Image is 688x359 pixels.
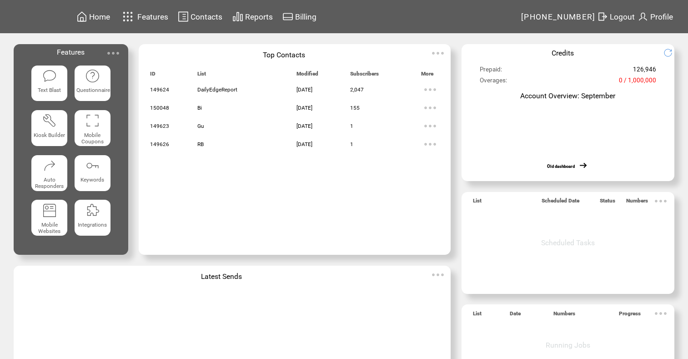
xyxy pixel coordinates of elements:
[296,105,312,111] span: [DATE]
[197,71,206,81] span: List
[421,71,433,81] span: More
[350,71,379,81] span: Subscribers
[150,123,169,129] span: 149623
[76,11,87,22] img: home.svg
[282,11,293,22] img: creidtcard.svg
[80,177,104,183] span: Keywords
[421,117,439,135] img: ellypsis.svg
[350,123,353,129] span: 1
[596,10,636,24] a: Logout
[42,69,57,83] img: text-blast.svg
[626,197,648,208] span: Numbers
[541,238,595,247] span: Scheduled Tasks
[650,12,673,21] span: Profile
[31,200,67,238] a: Mobile Websites
[429,44,447,62] img: ellypsis.svg
[295,12,316,21] span: Billing
[34,132,65,138] span: Kiosk Builder
[553,310,575,321] span: Numbers
[75,155,110,193] a: Keywords
[137,12,168,21] span: Features
[150,71,156,81] span: ID
[120,9,136,24] img: features.svg
[201,272,242,281] span: Latest Sends
[546,341,590,349] span: Running Jobs
[281,10,318,24] a: Billing
[197,141,204,147] span: RB
[85,203,100,217] img: integrations.svg
[231,10,274,24] a: Reports
[35,177,64,189] span: Auto Responders
[197,86,237,93] span: DailyEdgeReport
[263,51,305,59] span: Top Contacts
[31,155,67,193] a: Auto Responders
[42,158,57,173] img: auto-responders.svg
[429,266,447,284] img: ellypsis.svg
[232,11,243,22] img: chart.svg
[197,105,202,111] span: Bi
[652,304,670,323] img: ellypsis.svg
[31,66,67,103] a: Text Blast
[296,141,312,147] span: [DATE]
[75,10,111,24] a: Home
[176,10,224,24] a: Contacts
[296,123,312,129] span: [DATE]
[638,11,648,22] img: profile.svg
[619,310,641,321] span: Progress
[542,197,579,208] span: Scheduled Date
[350,86,364,93] span: 2,047
[75,110,110,148] a: Mobile Coupons
[78,222,107,228] span: Integrations
[473,197,482,208] span: List
[119,8,170,25] a: Features
[600,197,615,208] span: Status
[81,132,104,145] span: Mobile Coupons
[85,69,100,83] img: questionnaire.svg
[57,48,85,56] span: Features
[521,12,596,21] span: [PHONE_NUMBER]
[42,113,57,128] img: tool%201.svg
[636,10,674,24] a: Profile
[421,135,439,153] img: ellypsis.svg
[104,44,122,62] img: ellypsis.svg
[421,99,439,117] img: ellypsis.svg
[633,66,656,77] span: 126,946
[296,86,312,93] span: [DATE]
[245,12,273,21] span: Reports
[480,66,502,77] span: Prepaid:
[552,49,574,57] span: Credits
[42,203,57,217] img: mobile-websites.svg
[619,77,656,88] span: 0 / 1,000,000
[520,91,615,100] span: Account Overview: September
[421,81,439,99] img: ellypsis.svg
[38,222,60,234] span: Mobile Websites
[150,105,169,111] span: 150048
[75,66,110,103] a: Questionnaire
[610,12,635,21] span: Logout
[350,141,353,147] span: 1
[38,87,61,93] span: Text Blast
[76,87,110,93] span: Questionnaire
[85,113,100,128] img: coupons.svg
[89,12,110,21] span: Home
[597,11,608,22] img: exit.svg
[150,141,169,147] span: 149626
[150,86,169,93] span: 149624
[510,310,521,321] span: Date
[197,123,204,129] span: Gu
[296,71,318,81] span: Modified
[663,48,679,57] img: refresh.png
[191,12,222,21] span: Contacts
[75,200,110,238] a: Integrations
[473,310,482,321] span: List
[652,192,670,210] img: ellypsis.svg
[547,164,575,169] a: Old dashboard
[31,110,67,148] a: Kiosk Builder
[85,158,100,173] img: keywords.svg
[350,105,360,111] span: 155
[178,11,189,22] img: contacts.svg
[480,77,507,88] span: Overages:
